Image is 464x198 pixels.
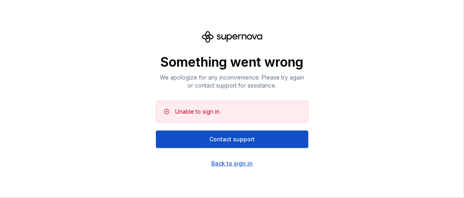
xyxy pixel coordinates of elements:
[211,159,253,167] a: Back to sign in
[156,54,309,70] p: Something went wrong
[156,131,309,148] button: Contact support
[209,135,255,143] span: Contact support
[156,73,309,90] p: We apologize for any inconvenience. Please try again or contact support for assistance.
[176,108,221,116] div: Unable to sign in.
